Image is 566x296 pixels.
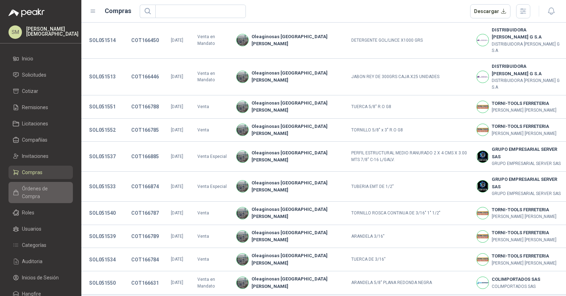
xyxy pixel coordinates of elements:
[492,100,556,107] b: TORNI-TOOLS FERRETERIA
[22,136,47,144] span: Compañías
[492,146,562,160] b: GRUPO EMPRESARIAL SERVER SAS
[347,95,472,119] td: TUERCA 5/8" R.O G8
[22,185,66,200] span: Órdenes de Compra
[477,151,489,162] img: Company Logo
[128,207,162,219] button: COT166787
[171,74,183,79] span: [DATE]
[193,142,232,172] td: Venta Especial
[492,160,562,167] p: GRUPO EMPRESARIAL SERVER SAS
[347,225,472,248] td: ARANDELA 3/16"
[8,84,73,98] a: Cotizar
[237,254,248,265] img: Company Logo
[477,277,489,289] img: Company Logo
[492,253,556,260] b: TORNI-TOOLS FERRETERIA
[193,172,232,202] td: Venta Especial
[8,206,73,219] a: Roles
[193,248,232,271] td: Venta
[128,253,162,266] button: COT166784
[8,52,73,65] a: Inicio
[252,33,342,48] b: Oleaginosas [GEOGRAPHIC_DATA][PERSON_NAME]
[8,222,73,236] a: Usuarios
[477,180,489,192] img: Company Logo
[26,26,79,36] p: [PERSON_NAME] [DEMOGRAPHIC_DATA]
[347,202,472,225] td: TORNILLO ROSCA CONTINUA DE 3/16" 1" 1/2"
[22,71,46,79] span: Solicitudes
[86,100,119,113] button: SOL051551
[477,124,489,136] img: Company Logo
[252,123,342,137] b: Oleaginosas [GEOGRAPHIC_DATA][PERSON_NAME]
[193,225,232,248] td: Venta
[477,34,489,46] img: Company Logo
[492,26,562,41] b: DISTRIBUIDORA [PERSON_NAME] G S.A
[8,255,73,268] a: Auditoria
[347,248,472,271] td: TUERCA DE 3/16"
[347,142,472,172] td: PERFIL ESTRUCTURAL MEDIO RANURADO 2 X 4 CMS X 3.00 MTS 7/8" C-16 L/GALV.
[86,207,119,219] button: SOL051540
[237,34,248,46] img: Company Logo
[171,257,183,262] span: [DATE]
[492,213,556,220] p: [PERSON_NAME] [PERSON_NAME]
[86,230,119,243] button: SOL051539
[492,276,540,283] b: COLIMPORTADOS SAS
[22,257,42,265] span: Auditoria
[86,253,119,266] button: SOL051534
[171,234,183,239] span: [DATE]
[237,124,248,136] img: Company Logo
[86,124,119,136] button: SOL051552
[86,150,119,163] button: SOL051537
[171,128,183,132] span: [DATE]
[86,277,119,289] button: SOL051550
[22,209,34,217] span: Roles
[171,280,183,285] span: [DATE]
[8,25,22,39] div: SM
[193,119,232,142] td: Venta
[171,184,183,189] span: [DATE]
[193,95,232,119] td: Venta
[171,104,183,109] span: [DATE]
[8,238,73,252] a: Categorías
[492,283,540,290] p: COLIMPORTADOS SAS
[492,123,556,130] b: TORNI-TOOLS FERRETERIA
[22,55,33,63] span: Inicio
[347,59,472,95] td: JABON REY DE 300GRS CAJA X25 UNIDADES
[252,229,342,244] b: Oleaginosas [GEOGRAPHIC_DATA][PERSON_NAME]
[252,206,342,220] b: Oleaginosas [GEOGRAPHIC_DATA][PERSON_NAME]
[347,119,472,142] td: TORNILLO 5/8" x 3" R.O G8
[492,77,562,91] p: DISTRIBUIDORA [PERSON_NAME] G S.A
[252,276,342,290] b: Oleaginosas [GEOGRAPHIC_DATA][PERSON_NAME]
[237,180,248,192] img: Company Logo
[22,241,46,249] span: Categorías
[22,120,48,128] span: Licitaciones
[470,4,511,18] button: Descargar
[86,70,119,83] button: SOL051513
[237,231,248,242] img: Company Logo
[171,154,183,159] span: [DATE]
[492,107,556,114] p: [PERSON_NAME] [PERSON_NAME]
[128,180,162,193] button: COT166874
[22,168,42,176] span: Compras
[8,166,73,179] a: Compras
[86,180,119,193] button: SOL051533
[492,229,556,236] b: TORNI-TOOLS FERRETERIA
[105,6,131,16] h1: Compras
[8,271,73,284] a: Inicios de Sesión
[252,252,342,267] b: Oleaginosas [GEOGRAPHIC_DATA][PERSON_NAME]
[237,207,248,219] img: Company Logo
[237,101,248,113] img: Company Logo
[252,100,342,114] b: Oleaginosas [GEOGRAPHIC_DATA][PERSON_NAME]
[477,71,489,83] img: Company Logo
[171,211,183,215] span: [DATE]
[8,68,73,82] a: Solicitudes
[347,22,472,59] td: DETERGENTE GOL/LINCE X1000 GRS
[492,63,562,77] b: DISTRIBUIDORA [PERSON_NAME] G S.A
[347,271,472,295] td: ARANDELA 5/8" PLANA REDONDA NEGRA
[128,34,162,47] button: COT166450
[193,22,232,59] td: Venta en Mandato
[237,277,248,289] img: Company Logo
[128,150,162,163] button: COT166885
[252,149,342,164] b: Oleaginosas [GEOGRAPHIC_DATA][PERSON_NAME]
[492,206,556,213] b: TORNI-TOOLS FERRETERIA
[128,70,162,83] button: COT166446
[86,34,119,47] button: SOL051514
[252,70,342,84] b: Oleaginosas [GEOGRAPHIC_DATA][PERSON_NAME]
